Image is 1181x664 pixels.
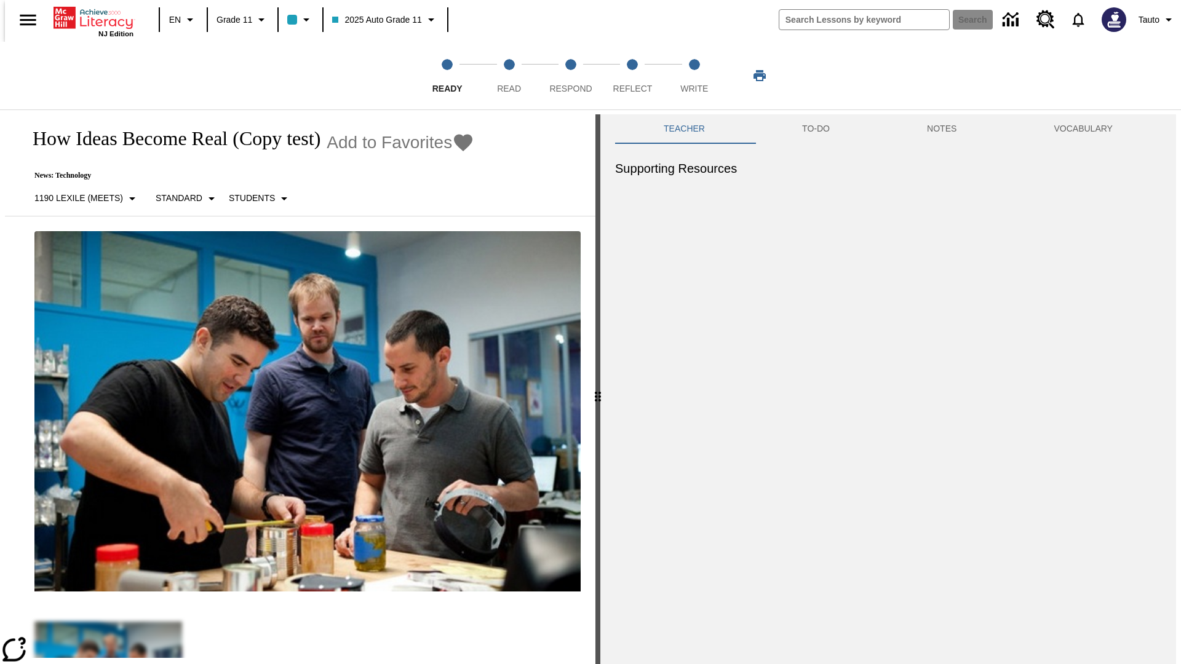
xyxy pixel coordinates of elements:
button: Select Lexile, 1190 Lexile (Meets) [30,188,145,210]
span: 2025 Auto Grade 11 [332,14,421,26]
div: Press Enter or Spacebar and then press right and left arrow keys to move the slider [595,114,600,664]
button: VOCABULARY [1005,114,1161,144]
div: Instructional Panel Tabs [615,114,1161,144]
button: Ready step 1 of 5 [412,42,483,109]
button: Print [740,65,779,87]
button: Teacher [615,114,754,144]
button: Scaffolds, Standard [151,188,224,210]
button: Respond step 3 of 5 [535,42,606,109]
span: Read [497,84,521,93]
button: Write step 5 of 5 [659,42,730,109]
p: 1190 Lexile (Meets) [34,192,123,205]
button: Read step 2 of 5 [473,42,544,109]
h6: Supporting Resources [615,159,1161,178]
span: EN [169,14,181,26]
button: Open side menu [10,2,46,38]
button: Class: 2025 Auto Grade 11, Select your class [327,9,443,31]
p: Students [229,192,275,205]
button: Select Student [224,188,296,210]
h1: How Ideas Become Real (Copy test) [20,127,320,150]
span: NJ Edition [98,30,133,38]
button: NOTES [878,114,1005,144]
a: Resource Center, Will open in new tab [1029,3,1062,36]
div: activity [600,114,1176,664]
input: search field [779,10,949,30]
button: Profile/Settings [1134,9,1181,31]
span: Write [680,84,708,93]
img: Quirky founder Ben Kaufman tests a new product with co-worker Gaz Brown and product inventor Jon ... [34,231,581,591]
span: Ready [432,84,463,93]
button: Select a new avatar [1094,4,1134,36]
button: Add to Favorites - How Ideas Become Real (Copy test) [327,132,474,153]
button: Language: EN, Select a language [164,9,203,31]
button: TO-DO [754,114,878,144]
span: Respond [549,84,592,93]
p: Standard [156,192,202,205]
div: Home [54,4,133,38]
span: Add to Favorites [327,133,452,152]
button: Grade: Grade 11, Select a grade [212,9,274,31]
a: Notifications [1062,4,1094,36]
div: reading [5,114,595,658]
img: Avatar [1102,7,1126,32]
a: Data Center [995,3,1029,37]
span: Tauto [1139,14,1159,26]
button: Class color is light blue. Change class color [282,9,319,31]
button: Reflect step 4 of 5 [597,42,668,109]
p: News: Technology [20,171,474,180]
span: Grade 11 [217,14,252,26]
span: Reflect [613,84,653,93]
